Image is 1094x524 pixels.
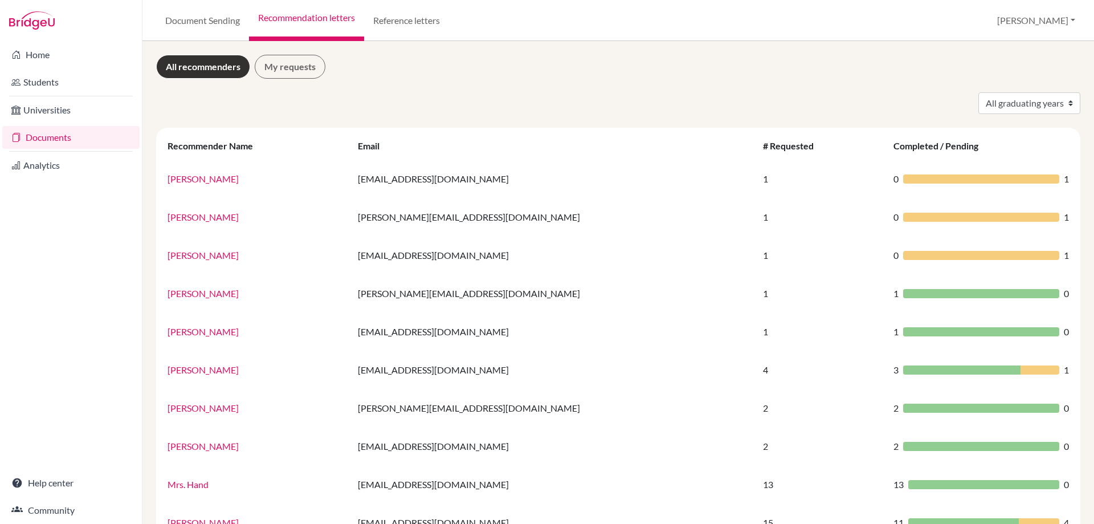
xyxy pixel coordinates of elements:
td: 1 [756,236,887,274]
td: 1 [756,274,887,312]
span: 2 [893,440,899,453]
td: [EMAIL_ADDRESS][DOMAIN_NAME] [351,465,757,503]
span: 1 [1064,210,1069,224]
span: 1 [1064,172,1069,186]
a: Analytics [2,154,140,177]
td: [EMAIL_ADDRESS][DOMAIN_NAME] [351,160,757,198]
a: [PERSON_NAME] [168,441,239,452]
td: 2 [756,389,887,427]
td: 2 [756,427,887,465]
img: Bridge-U [9,11,55,30]
td: 1 [756,160,887,198]
div: Completed / Pending [893,140,990,151]
span: 0 [1064,287,1069,300]
span: 1 [893,325,899,339]
span: 0 [1064,478,1069,491]
span: 0 [893,249,899,262]
span: 1 [893,287,899,300]
td: [PERSON_NAME][EMAIL_ADDRESS][DOMAIN_NAME] [351,389,757,427]
a: My requests [255,55,325,79]
div: # Requested [763,140,825,151]
a: Mrs. Hand [168,479,209,490]
a: Students [2,71,140,94]
span: 3 [893,363,899,377]
td: [EMAIL_ADDRESS][DOMAIN_NAME] [351,351,757,389]
a: [PERSON_NAME] [168,250,239,261]
a: [PERSON_NAME] [168,364,239,375]
td: 1 [756,312,887,351]
span: 1 [1064,249,1069,262]
td: [EMAIL_ADDRESS][DOMAIN_NAME] [351,236,757,274]
span: 2 [893,401,899,415]
a: [PERSON_NAME] [168,212,239,222]
span: 0 [1064,440,1069,453]
div: Recommender Name [168,140,264,151]
span: 13 [893,478,904,491]
a: [PERSON_NAME] [168,403,239,413]
a: [PERSON_NAME] [168,288,239,299]
span: 0 [1064,401,1069,415]
td: [EMAIL_ADDRESS][DOMAIN_NAME] [351,312,757,351]
a: Home [2,43,140,66]
a: All recommenders [156,55,250,79]
td: 4 [756,351,887,389]
button: [PERSON_NAME] [992,10,1080,31]
a: [PERSON_NAME] [168,326,239,337]
td: [EMAIL_ADDRESS][DOMAIN_NAME] [351,427,757,465]
a: [PERSON_NAME] [168,173,239,184]
a: Community [2,499,140,522]
span: 0 [893,210,899,224]
span: 1 [1064,363,1069,377]
td: 1 [756,198,887,236]
td: [PERSON_NAME][EMAIL_ADDRESS][DOMAIN_NAME] [351,198,757,236]
td: 13 [756,465,887,503]
td: [PERSON_NAME][EMAIL_ADDRESS][DOMAIN_NAME] [351,274,757,312]
a: Help center [2,472,140,494]
a: Documents [2,126,140,149]
div: Email [358,140,391,151]
span: 0 [1064,325,1069,339]
a: Universities [2,99,140,121]
span: 0 [893,172,899,186]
